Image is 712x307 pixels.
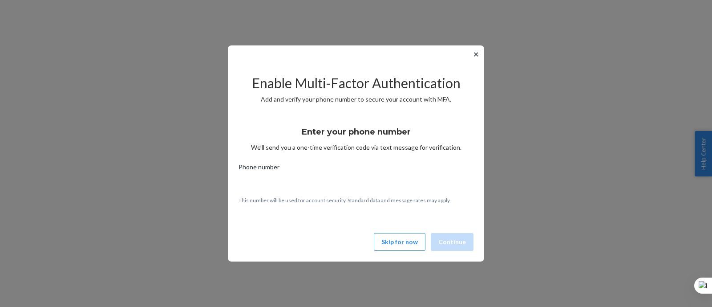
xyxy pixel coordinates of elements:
button: Skip for now [374,233,425,251]
span: Phone number [239,163,279,175]
button: ✕ [471,49,481,60]
button: Continue [431,233,473,251]
p: Add and verify your phone number to secure your account with MFA. [239,95,473,104]
p: This number will be used for account security. Standard data and message rates may apply. [239,196,473,204]
h3: Enter your phone number [302,126,411,138]
div: We’ll send you a one-time verification code via text message for verification. [239,119,473,152]
h2: Enable Multi-Factor Authentication [239,76,473,90]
